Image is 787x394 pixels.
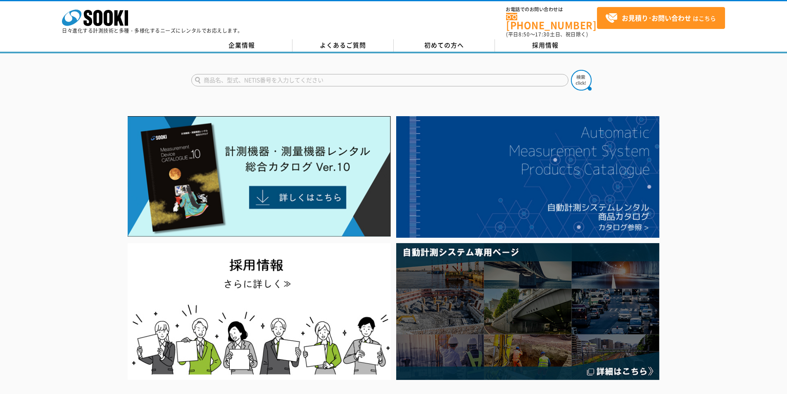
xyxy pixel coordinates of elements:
[571,70,592,91] img: btn_search.png
[62,28,243,33] p: 日々進化する計測技術と多種・多様化するニーズにレンタルでお応えします。
[191,39,292,52] a: 企業情報
[191,74,568,86] input: 商品名、型式、NETIS番号を入力してください
[506,31,588,38] span: (平日 ～ 土日、祝日除く)
[394,39,495,52] a: 初めての方へ
[518,31,530,38] span: 8:50
[622,13,691,23] strong: お見積り･お問い合わせ
[506,7,597,12] span: お電話でのお問い合わせは
[535,31,550,38] span: 17:30
[605,12,716,24] span: はこちら
[495,39,596,52] a: 採用情報
[597,7,725,29] a: お見積り･お問い合わせはこちら
[424,41,464,50] span: 初めての方へ
[128,116,391,237] img: Catalog Ver10
[128,243,391,380] img: SOOKI recruit
[506,13,597,30] a: [PHONE_NUMBER]
[292,39,394,52] a: よくあるご質問
[396,243,659,380] img: 自動計測システム専用ページ
[396,116,659,238] img: 自動計測システムカタログ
